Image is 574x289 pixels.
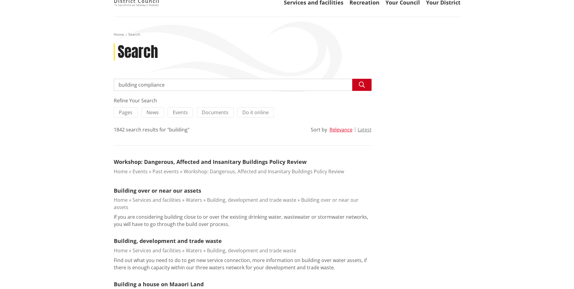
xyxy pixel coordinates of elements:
a: Building a house on Maaori Land [114,281,204,288]
a: Home [114,247,128,254]
span: Events [173,109,188,116]
a: Workshop: Dangerous, Affected and Insanitary Buildings Policy Review [184,168,344,175]
a: Home [114,168,128,175]
p: Find out what you need to do to get new service connection, more information on building over wat... [114,257,372,271]
h1: Search [118,43,158,61]
a: Home [114,32,124,37]
a: Building, development and trade waste [114,237,222,244]
button: Relevance [330,127,353,132]
span: Search [128,32,140,37]
a: Building, development and trade waste [207,247,296,254]
a: Waters [186,197,202,203]
a: Building over or near our assets [114,197,359,211]
span: Documents [202,109,228,116]
span: Do it online [242,109,269,116]
div: Refine Your Search [114,97,372,104]
a: Events [133,168,148,175]
span: Pages [119,109,133,116]
button: Latest [358,127,372,132]
div: Sort by [311,126,327,133]
a: Building, development and trade waste [207,197,296,203]
div: 1842 search results for "building" [114,126,189,133]
a: Services and facilities [133,197,181,203]
input: Search input [114,79,372,91]
a: Waters [186,247,202,254]
a: Services and facilities [133,247,181,254]
iframe: Messenger Launcher [546,264,568,285]
a: Workshop: Dangerous, Affected and Insanitary Buildings Policy Review [114,158,307,165]
a: Home [114,197,128,203]
p: If you are considering building close to or over the existing drinking water, wastewater or storm... [114,213,372,228]
a: Past events [153,168,179,175]
a: Building over or near our assets [114,187,201,194]
span: News [146,109,159,116]
nav: breadcrumb [114,32,461,37]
